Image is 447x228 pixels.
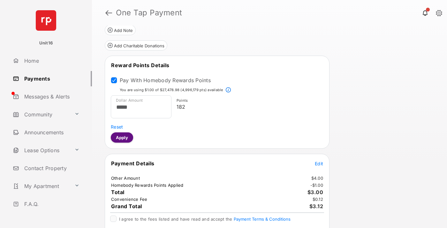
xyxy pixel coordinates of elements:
[111,189,125,195] span: Total
[111,203,142,209] span: Grand Total
[311,175,323,181] td: $4.00
[111,62,170,68] span: Reward Points Details
[307,189,323,195] span: $3.00
[177,98,321,103] p: Points
[116,9,182,17] strong: One Tap Payment
[234,216,291,222] button: I agree to the fees listed and have read and accept the
[111,182,184,188] td: Homebody Rewards Points Applied
[10,143,72,158] a: Lease Options
[105,40,167,51] button: Add Charitable Donations
[315,161,323,166] span: Edit
[10,196,92,212] a: F.A.Q.
[10,107,72,122] a: Community
[177,103,321,111] p: 182
[111,124,123,130] span: Reset
[10,125,92,140] a: Announcements
[111,175,140,181] td: Other Amount
[119,216,291,222] span: I agree to the fees listed and have read and accept the
[10,178,72,194] a: My Apartment
[39,40,53,46] p: Unit16
[309,203,323,209] span: $3.12
[120,77,211,83] label: Pay With Homebody Rewards Points
[10,161,92,176] a: Contact Property
[10,71,92,86] a: Payments
[10,53,92,68] a: Home
[310,182,324,188] td: - $1.00
[111,196,148,202] td: Convenience Fee
[111,123,123,130] button: Reset
[315,160,323,167] button: Edit
[105,25,136,35] button: Add Note
[111,132,133,143] button: Apply
[10,89,92,104] a: Messages & Alerts
[111,160,155,167] span: Payment Details
[120,87,223,93] p: You are using $1.00 of $27,478.98 (4,996,179 pts) available
[312,196,323,202] td: $0.12
[36,10,56,31] img: svg+xml;base64,PHN2ZyB4bWxucz0iaHR0cDovL3d3dy53My5vcmcvMjAwMC9zdmciIHdpZHRoPSI2NCIgaGVpZ2h0PSI2NC...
